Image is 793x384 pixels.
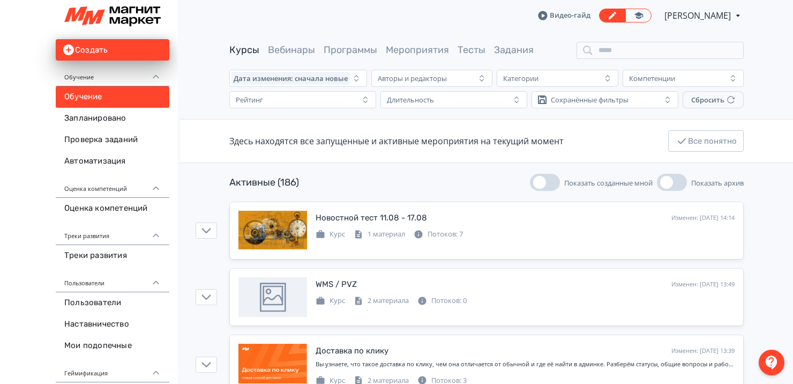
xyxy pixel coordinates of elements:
div: Пользователи [56,267,169,292]
a: Вебинары [268,44,315,56]
button: Сохранённые фильтры [532,91,678,108]
div: Изменен: [DATE] 13:39 [671,346,735,356]
div: Доставка по клику [316,345,388,357]
div: Длительность [387,95,434,104]
div: Обучение [56,61,169,86]
div: Сохранённые фильтры [551,95,629,104]
span: Показать созданные мной [564,178,653,188]
a: Мои подопечные [56,335,169,357]
div: Изменен: [DATE] 14:14 [671,213,735,223]
div: Категории [503,74,538,83]
div: Потоков: 0 [417,296,467,306]
div: Курс [316,229,345,240]
button: Длительность [380,91,527,108]
div: Рейтинг [236,95,263,104]
a: Запланировано [56,108,169,129]
div: Активные (186) [229,175,299,190]
a: Оценка компетенций [56,198,169,219]
a: Треки развития [56,245,169,267]
a: Обучение [56,86,169,108]
div: Треки развития [56,219,169,245]
div: Геймификация [56,357,169,382]
img: https://files.teachbase.ru/system/slaveaccount/57079/logo/medium-e76e9250e9e9211827b1f0905568c702... [64,6,161,26]
a: Мероприятия [386,44,449,56]
a: Пользователи [56,292,169,314]
div: Курс [316,296,345,306]
button: Рейтинг [229,91,376,108]
a: Курсы [229,44,259,56]
a: Программы [324,44,377,56]
span: Елена Боргунова [664,9,732,22]
button: Категории [497,70,618,87]
div: Потоков: 7 [414,229,463,240]
a: Автоматизация [56,151,169,172]
a: Проверка заданий [56,129,169,151]
div: Оценка компетенций [56,172,169,198]
span: Дата изменения: сначала новые [234,74,348,83]
button: Дата изменения: сначала новые [229,70,367,87]
div: 1 материал [354,229,405,240]
div: WMS / PVZ [316,278,357,291]
div: Новостной тест 11.08 - 17.08 [316,212,427,224]
div: Авторы и редакторы [378,74,447,83]
a: Наставничество [56,314,169,335]
div: Изменен: [DATE] 13:49 [671,280,735,289]
a: Задания [494,44,534,56]
span: Показать архив [691,178,744,188]
button: Сбросить [683,91,744,108]
div: Здесь находятся все запущенные и активные мероприятия на текущий момент [229,135,564,147]
div: Компетенции [629,74,675,83]
button: Создать [56,39,169,61]
a: Тесты [458,44,485,56]
div: 2 материала [354,296,409,306]
button: Компетенции [623,70,744,87]
button: Авторы и редакторы [371,70,492,87]
button: Все понятно [668,130,744,152]
a: Переключиться в режим ученика [625,9,652,23]
a: Видео-гайд [538,10,590,21]
div: Вы узнаете, что такое доставка по клику, чем она отличается от обычной и где её найти в админке. ... [316,360,735,369]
